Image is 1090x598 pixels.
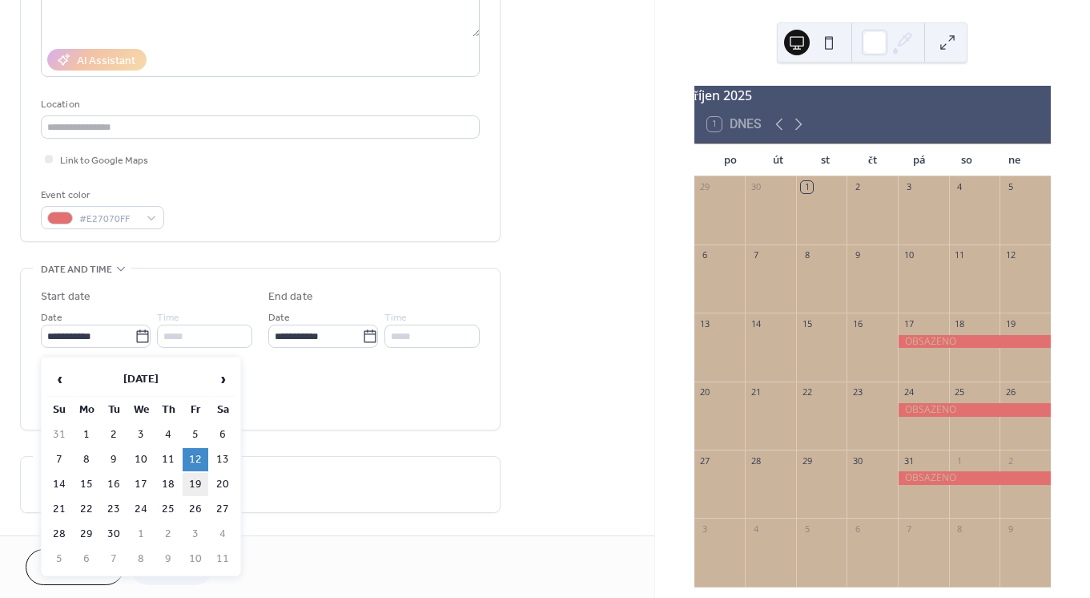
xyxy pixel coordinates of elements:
[903,455,915,467] div: 31
[1004,386,1016,398] div: 26
[1004,181,1016,193] div: 5
[101,523,127,546] td: 30
[699,317,711,329] div: 13
[128,547,154,571] td: 8
[26,549,124,585] button: Cancel
[74,547,99,571] td: 6
[268,289,313,305] div: End date
[183,498,208,521] td: 26
[155,473,181,496] td: 18
[210,498,235,521] td: 27
[898,335,1051,349] div: OBSAZENO
[903,386,915,398] div: 24
[46,523,72,546] td: 28
[954,523,966,535] div: 8
[128,423,154,446] td: 3
[101,398,127,422] th: Tu
[183,473,208,496] td: 19
[46,547,72,571] td: 5
[849,144,896,176] div: čt
[74,523,99,546] td: 29
[46,398,72,422] th: Su
[101,547,127,571] td: 7
[157,309,179,326] span: Time
[41,289,90,305] div: Start date
[128,498,154,521] td: 24
[1004,523,1016,535] div: 9
[46,448,72,471] td: 7
[101,473,127,496] td: 16
[750,249,762,261] div: 7
[183,423,208,446] td: 5
[851,455,863,467] div: 30
[1004,317,1016,329] div: 19
[851,523,863,535] div: 6
[694,86,1051,105] div: říjen 2025
[991,144,1038,176] div: ne
[210,547,235,571] td: 11
[46,498,72,521] td: 21
[155,448,181,471] td: 11
[60,152,148,169] span: Link to Google Maps
[41,261,112,278] span: Date and time
[750,455,762,467] div: 28
[46,423,72,446] td: 31
[210,473,235,496] td: 20
[903,249,915,261] div: 10
[851,317,863,329] div: 16
[801,523,813,535] div: 5
[101,448,127,471] td: 9
[210,523,235,546] td: 4
[384,309,407,326] span: Time
[903,181,915,193] div: 3
[750,181,762,193] div: 30
[1004,249,1016,261] div: 12
[128,473,154,496] td: 17
[155,398,181,422] th: Th
[750,386,762,398] div: 21
[750,317,762,329] div: 14
[699,181,711,193] div: 29
[898,403,1051,417] div: OBSAZENO
[699,386,711,398] div: 20
[210,398,235,422] th: Sa
[954,317,966,329] div: 18
[41,187,161,204] div: Event color
[155,547,181,571] td: 9
[801,386,813,398] div: 22
[954,455,966,467] div: 1
[155,523,181,546] td: 2
[47,363,71,395] span: ‹
[801,455,813,467] div: 29
[954,181,966,193] div: 4
[954,249,966,261] div: 11
[903,523,915,535] div: 7
[954,386,966,398] div: 25
[851,181,863,193] div: 2
[183,547,208,571] td: 10
[183,523,208,546] td: 3
[268,309,290,326] span: Date
[754,144,802,176] div: út
[74,448,99,471] td: 8
[896,144,943,176] div: pá
[41,309,62,326] span: Date
[41,96,477,113] div: Location
[1004,455,1016,467] div: 2
[183,448,208,471] td: 12
[128,523,154,546] td: 1
[699,455,711,467] div: 27
[74,423,99,446] td: 1
[183,398,208,422] th: Fr
[210,448,235,471] td: 13
[74,498,99,521] td: 22
[801,317,813,329] div: 15
[801,249,813,261] div: 8
[101,423,127,446] td: 2
[74,398,99,422] th: Mo
[802,144,849,176] div: st
[707,144,754,176] div: po
[903,317,915,329] div: 17
[79,211,139,228] span: #E27070FF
